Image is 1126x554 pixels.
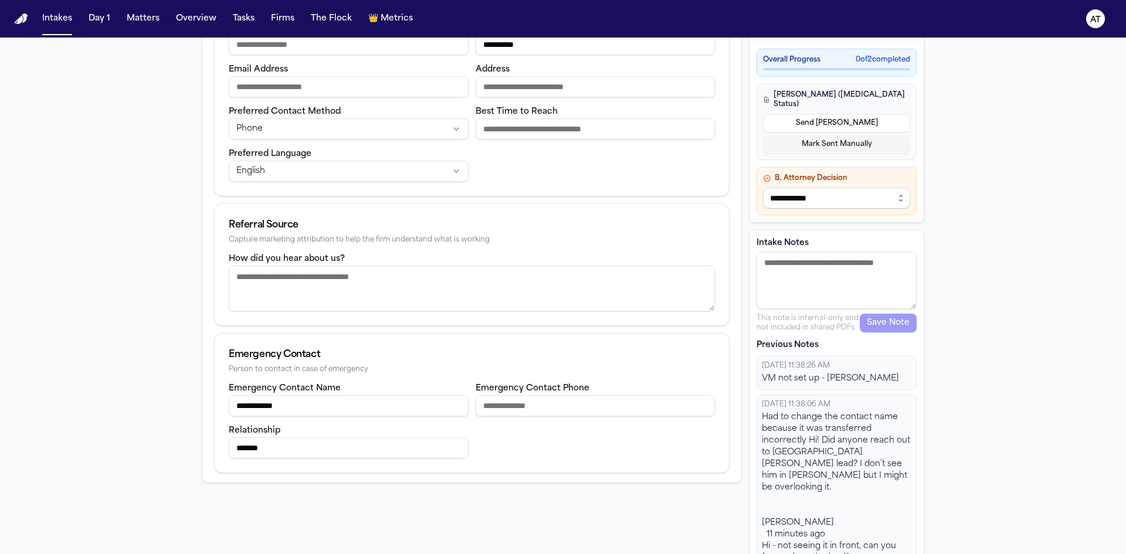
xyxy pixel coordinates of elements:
button: Mark Sent Manually [763,135,910,154]
label: Address [476,65,510,74]
input: Email address [229,76,469,97]
input: SSN [229,34,469,55]
input: Address [476,76,715,97]
div: VM not set up - [PERSON_NAME] [762,373,911,385]
div: [DATE] 11:38:26 AM [762,361,911,371]
textarea: Intake notes [757,251,917,309]
button: Send [PERSON_NAME] [763,114,910,132]
label: How did you hear about us? [229,254,345,263]
input: Emergency contact relationship [229,437,469,458]
label: Email Address [229,65,288,74]
div: Emergency Contact [229,348,715,362]
span: Overall Progress [763,55,820,64]
label: Intake Notes [757,237,917,249]
h4: B. Attorney Decision [763,174,910,183]
label: Relationship [229,426,280,435]
div: Referral Source [229,218,715,232]
h4: [PERSON_NAME] ([MEDICAL_DATA] Status) [763,90,910,109]
p: Previous Notes [757,339,917,351]
input: Best time to reach [476,118,715,140]
label: Emergency Contact Phone [476,384,589,393]
button: The Flock [306,8,357,29]
label: Preferred Contact Method [229,107,341,116]
p: This note is internal-only and not included in shared PDFs. [757,314,860,332]
button: Matters [122,8,164,29]
div: Capture marketing attribution to help the firm understand what is working [229,236,715,244]
input: Emergency contact name [229,395,469,416]
button: Intakes [38,8,77,29]
a: Home [14,13,28,25]
button: Tasks [228,8,259,29]
label: Emergency Contact Name [229,384,341,393]
button: crownMetrics [364,8,418,29]
img: Finch Logo [14,13,28,25]
label: Best Time to Reach [476,107,558,116]
button: Firms [266,8,299,29]
button: Overview [171,8,221,29]
label: Preferred Language [229,149,311,158]
button: Day 1 [84,8,115,29]
input: Emergency contact phone [476,395,715,416]
span: 0 of 2 completed [856,55,910,64]
input: Phone number [476,34,715,55]
div: Person to contact in case of emergency [229,365,715,374]
div: [DATE] 11:38:06 AM [762,400,911,409]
